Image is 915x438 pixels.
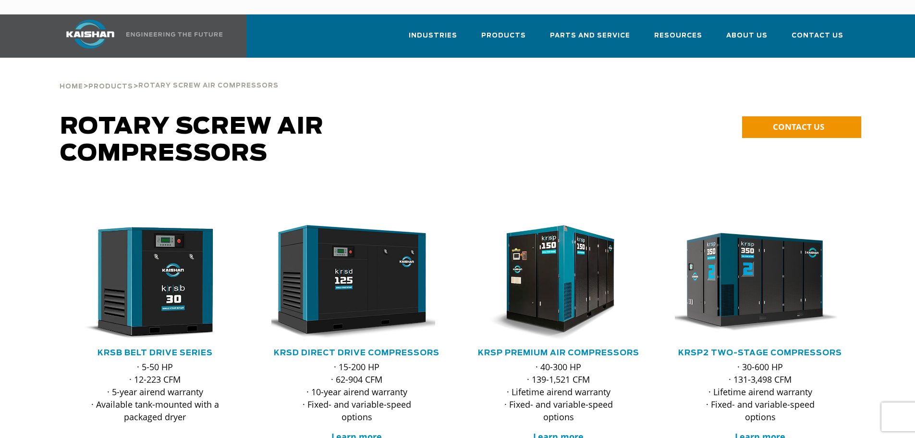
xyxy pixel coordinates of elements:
span: Products [481,30,526,41]
a: Parts and Service [550,23,630,56]
img: kaishan logo [54,20,126,49]
a: CONTACT US [742,116,861,138]
img: Engineering the future [126,32,222,37]
a: Industries [409,23,457,56]
span: Rotary Screw Air Compressors [138,83,279,89]
span: Home [60,84,83,90]
img: krsb30 [62,225,233,340]
div: krsp350 [675,225,846,340]
span: About Us [726,30,768,41]
a: Products [481,23,526,56]
a: Contact Us [792,23,843,56]
div: > > [60,58,279,94]
span: Industries [409,30,457,41]
a: Products [88,82,133,90]
a: Resources [654,23,702,56]
a: KRSB Belt Drive Series [98,349,213,357]
p: · 15-200 HP · 62-904 CFM · 10-year airend warranty · Fixed- and variable-speed options [291,361,423,423]
a: KRSP2 Two-Stage Compressors [678,349,842,357]
a: Home [60,82,83,90]
p: · 30-600 HP · 131-3,498 CFM · Lifetime airend warranty · Fixed- and variable-speed options [694,361,827,423]
div: krsb30 [70,225,241,340]
span: CONTACT US [773,121,824,132]
span: Resources [654,30,702,41]
img: krsp350 [668,225,839,340]
img: krsd125 [264,225,435,340]
span: Contact Us [792,30,843,41]
div: krsd125 [271,225,442,340]
a: Kaishan USA [54,14,224,58]
a: About Us [726,23,768,56]
a: KRSP Premium Air Compressors [478,349,639,357]
img: krsp150 [466,225,637,340]
span: Products [88,84,133,90]
span: Rotary Screw Air Compressors [60,115,324,165]
span: Parts and Service [550,30,630,41]
a: KRSD Direct Drive Compressors [274,349,439,357]
p: · 40-300 HP · 139-1,521 CFM · Lifetime airend warranty · Fixed- and variable-speed options [492,361,625,423]
div: krsp150 [473,225,644,340]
